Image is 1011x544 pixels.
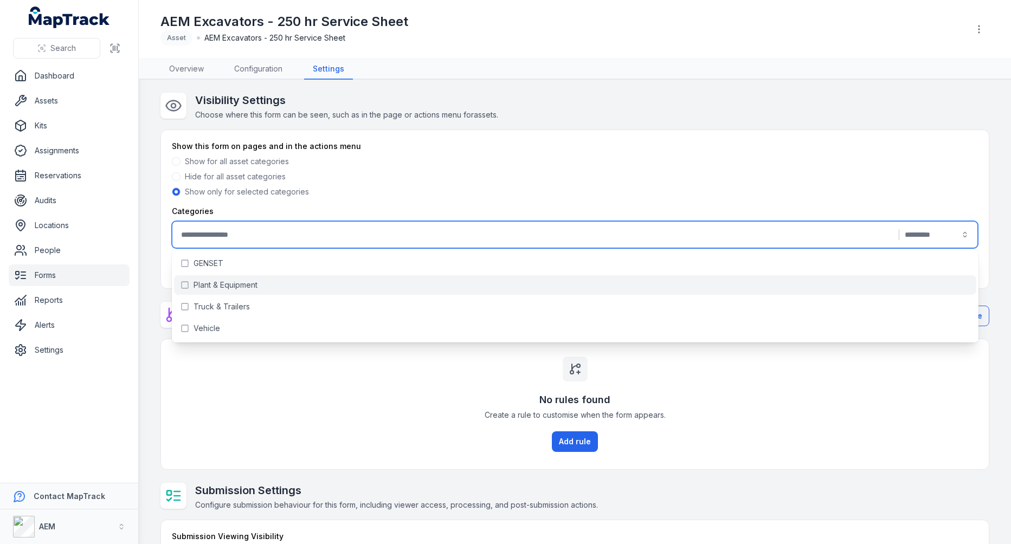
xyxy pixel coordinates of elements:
button: Search [13,38,100,59]
a: Assignments [9,140,130,161]
label: Show for all asset categories [185,156,289,167]
a: Locations [9,215,130,236]
label: Hide for all asset categories [185,171,286,182]
span: Truck & Trailers [194,301,250,312]
label: Submission Viewing Visibility [172,531,284,542]
span: Create a rule to customise when the form appears. [485,410,666,420]
label: Show this form on pages and in the actions menu [172,141,361,152]
a: Reservations [9,165,130,186]
label: Categories [172,206,214,217]
h1: AEM Excavators - 250 hr Service Sheet [160,13,408,30]
strong: AEM [39,522,55,531]
a: MapTrack [29,7,110,28]
span: GENSET [194,258,223,269]
a: Assets [9,90,130,112]
h3: No rules found [539,392,610,407]
span: AEM Excavators - 250 hr Service Sheet [204,33,345,43]
a: Forms [9,264,130,286]
span: Choose where this form can be seen, such as in the page or actions menu for assets . [195,110,498,119]
a: Alerts [9,314,130,336]
div: Asset [160,30,192,46]
a: Configuration [226,59,291,80]
button: | [172,221,978,248]
a: Kits [9,115,130,137]
a: Dashboard [9,65,130,87]
a: People [9,239,130,261]
a: Settings [304,59,353,80]
span: Plant & Equipment [194,280,257,290]
span: Vehicle [194,323,220,334]
a: Overview [160,59,212,80]
a: Settings [9,339,130,361]
a: Reports [9,289,130,311]
span: Search [50,43,76,54]
h2: Submission Settings [195,483,598,498]
span: Configure submission behaviour for this form, including viewer access, processing, and post-submi... [195,500,598,509]
h2: Visibility Settings [195,93,498,108]
a: Audits [9,190,130,211]
button: Add rule [552,431,598,452]
strong: Contact MapTrack [34,491,105,501]
label: Show only for selected categories [185,186,309,197]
